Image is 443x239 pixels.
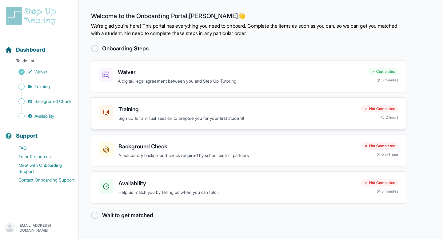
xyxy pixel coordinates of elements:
[16,45,45,54] span: Dashboard
[118,105,356,114] h3: Training
[368,68,398,75] div: Completed
[102,211,153,220] h2: Wait to get matched
[118,189,356,196] p: Help us match you by telling us when you can tutor.
[34,113,54,119] span: Availability
[377,152,398,157] div: 0.5-1 hour
[5,82,78,91] a: Training
[5,144,78,152] a: FAQ
[5,45,45,54] a: Dashboard
[5,161,78,176] a: Meet with Onboarding Support
[91,171,406,204] a: AvailabilityHelp us match you by telling us when you can tutor.Not Completed5 minutes
[18,223,74,233] p: [EMAIL_ADDRESS][DOMAIN_NAME]
[118,152,356,159] p: A mandatory background check required by school district partners
[91,97,406,130] a: TrainingSign up for a virtual session to prepare you for your first student!Not Completed2 hours
[377,189,398,194] div: 5 minutes
[2,122,76,143] button: Support
[91,135,406,167] a: Background CheckA mandatory background check required by school district partnersNot Completed0.5...
[118,115,356,122] p: Sign up for a virtual session to prepare you for your first student!
[5,112,78,120] a: Availability
[91,60,406,92] a: WaiverA digital, legal agreement between you and Step Up TutoringCompleted5 minutes
[118,179,356,188] h3: Availability
[91,22,406,37] p: We're glad you're here! This portal has everything you need to onboard. Complete the items as soo...
[5,176,78,184] a: Contact Onboarding Support
[16,131,38,140] span: Support
[118,68,363,76] h3: Waiver
[361,105,398,112] div: Not Completed
[102,44,149,53] h2: Onboarding Steps
[34,69,47,75] span: Waiver
[118,78,363,85] p: A digital, legal agreement between you and Step Up Tutoring
[34,84,50,90] span: Training
[361,179,398,186] div: Not Completed
[5,152,78,161] a: Tutor Resources
[361,142,398,150] div: Not Completed
[2,58,76,66] p: To-do list
[118,142,356,151] h3: Background Check
[91,12,406,22] h2: Welcome to the Onboarding Portal, [PERSON_NAME] 👋
[5,6,60,26] img: logo
[381,115,399,120] div: 2 hours
[5,97,78,106] a: Background Check
[5,68,78,76] a: Waiver
[34,98,71,104] span: Background Check
[5,222,74,233] button: [EMAIL_ADDRESS][DOMAIN_NAME]
[2,36,76,57] button: Dashboard
[377,78,398,83] div: 5 minutes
